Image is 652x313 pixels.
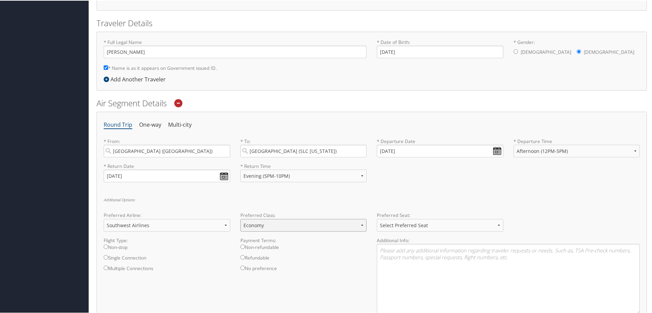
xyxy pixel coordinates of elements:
input: * Date of Birth: [377,45,503,58]
h2: Air Segment Details [97,97,647,108]
li: Round Trip [104,118,132,130]
input: MM/DD/YYYY [377,144,503,157]
label: * Return Time [240,162,367,169]
label: * Departure Time [514,137,640,162]
select: * Departure Time [514,144,640,157]
input: Refundable [240,254,245,259]
label: * Gender: [514,38,640,59]
label: [DEMOGRAPHIC_DATA] [584,45,634,58]
label: * Full Legal Name [104,38,367,58]
input: Single Connection [104,254,108,259]
input: * Name is as it appears on Government issued ID. [104,65,108,69]
input: * Gender:[DEMOGRAPHIC_DATA][DEMOGRAPHIC_DATA] [514,49,518,53]
input: City or Airport Code [240,144,367,157]
label: Preferred Seat: [377,211,503,218]
div: Add Another Traveler [104,75,169,83]
h2: Traveler Details [97,17,647,28]
label: Non-refundable [240,243,367,254]
input: * Gender:[DEMOGRAPHIC_DATA][DEMOGRAPHIC_DATA] [577,49,581,53]
label: * Return Date [104,162,230,169]
label: Refundable [240,254,367,264]
label: Preferred Class: [240,211,367,218]
label: Additional Info: [377,236,640,243]
h6: Additional Options: [104,197,640,201]
label: [DEMOGRAPHIC_DATA] [521,45,571,58]
label: * Date of Birth: [377,38,503,58]
label: * Name is as it appears on Government issued ID. [104,61,217,74]
label: No preference [240,264,367,275]
input: * Full Legal Name [104,45,367,58]
label: Non-stop [104,243,230,254]
label: Single Connection [104,254,230,264]
input: Multiple Connections [104,265,108,269]
input: Non-stop [104,244,108,248]
label: * From: [104,137,230,157]
label: Multiple Connections [104,264,230,275]
li: One-way [139,118,161,130]
label: Preferred Airline: [104,211,230,218]
input: City or Airport Code [104,144,230,157]
label: Payment Terms: [240,236,367,243]
input: Non-refundable [240,244,245,248]
input: MM/DD/YYYY [104,169,230,182]
label: * To: [240,137,367,157]
li: Multi-city [168,118,192,130]
label: * Departure Date [377,137,503,144]
label: Flight Type: [104,236,230,243]
input: No preference [240,265,245,269]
